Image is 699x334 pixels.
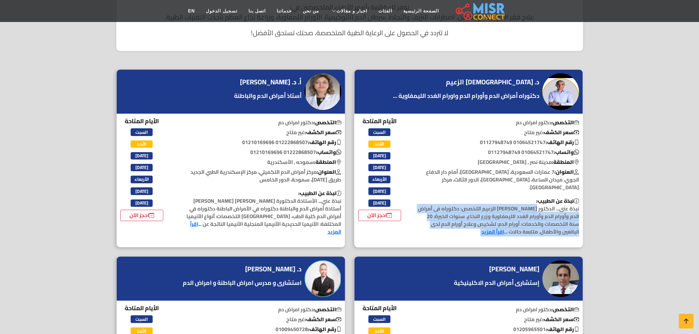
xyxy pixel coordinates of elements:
span: السبت [368,315,390,323]
span: الأربعاء [131,176,153,183]
b: التخصص: [551,305,579,314]
img: د. احمد صبحى [305,260,341,297]
a: خدماتنا [271,4,297,18]
a: إستشارى أمراض الدم الاكلينيكية [452,278,541,287]
p: 01064521747 01127948749 [414,139,583,146]
b: سعر الكشف: [542,128,579,137]
div: الأيام المتاحة [120,117,164,221]
p: مدينة نصر , [GEOGRAPHIC_DATA] [414,158,583,166]
p: دكتور امراض دم [176,306,345,313]
a: احجز الآن [120,210,164,221]
p: غير متاح [414,316,583,323]
span: [DATE] [131,187,153,195]
span: [DATE] [368,187,390,195]
span: [DATE] [368,164,390,171]
a: اقرأ المزيد [190,219,341,236]
p: دكتور امراض دم [414,119,583,126]
p: دكتور امراض دم [414,306,583,313]
a: تسجيل الدخول [200,4,243,18]
img: د. اسلام الزعيم [542,73,579,110]
span: الأربعاء [368,176,390,183]
span: السبت [131,315,153,323]
h4: [PERSON_NAME] [489,265,539,273]
b: العنوان: [317,167,341,177]
a: احجز الآن [358,210,401,221]
p: سموحه , الأسكندرية [176,158,345,166]
a: الصفحة الرئيسية [398,4,444,18]
b: واتساب: [316,147,341,157]
p: مركز أمراض الدم التكميلي، مركز الإسكندرية الطبي الجديد طريق [DATE]، سموحة، الدور الخامس [176,168,345,184]
p: دكتور امراض دم [176,119,345,126]
span: [DATE] [131,164,153,171]
img: الدكتور محمد احمد فطين [542,260,579,297]
p: غير متاح [414,129,583,136]
span: الأحد [131,140,153,148]
p: 01222868507 01210169696 [176,148,345,156]
b: رقم الهاتف: [308,324,341,334]
a: اتصل بنا [243,4,271,18]
b: واتساب: [554,147,579,157]
b: نبذة عن الطبيب: [536,196,579,206]
a: أستاذ أمراض الدم والباطنة [232,91,303,100]
p: نبذة عني... الأستاذة الدكتورة [PERSON_NAME] [PERSON_NAME] أستاذة أمراض الدم والباطنة دكتوراه في ا... [176,190,345,236]
span: [DATE] [368,152,390,159]
span: اخبار و مقالات [336,8,367,14]
p: غير متاح [176,129,345,136]
a: من نحن [297,4,324,18]
p: 01064521747 01127948749 [414,148,583,156]
b: رقم الهاتف: [308,137,341,147]
h4: د. [DEMOGRAPHIC_DATA] الزعيم [446,78,539,86]
a: الفئات [373,4,398,18]
h4: أ. د. [PERSON_NAME] [240,78,302,86]
p: 01222868507 01210169696 [176,139,345,146]
b: العنوان: [554,167,579,177]
a: اقرأ المزيد [481,227,504,236]
b: التخصص: [551,118,579,127]
b: سعر الكشف: [305,315,341,324]
b: التخصص: [314,118,341,127]
img: أ. د. منال عبد الستار [305,73,341,110]
h4: د. [PERSON_NAME] [245,265,302,273]
span: [DATE] [131,152,153,159]
a: EN [183,4,201,18]
b: المنطقة: [552,157,579,167]
a: اخبار و مقالات [324,4,373,18]
a: [PERSON_NAME] [489,264,541,275]
b: سعر الكشف: [542,315,579,324]
p: 01009450728 [176,326,345,333]
span: الأحد [368,140,390,148]
a: د. [DEMOGRAPHIC_DATA] الزعيم [446,77,541,88]
div: الأيام المتاحة [358,117,401,221]
a: أ. د. [PERSON_NAME] [240,77,303,88]
b: نبذة عن الطبيب: [298,188,341,198]
a: د. [PERSON_NAME] [245,264,303,275]
a: استشارى و مدرس امراض الباطنة و امراض الدم [181,278,303,287]
p: لا تتردد في الحصول على الرعاية الطبية المتخصصة، صحتك تستحق الأفضل! [124,28,576,38]
p: غير متاح [176,316,345,323]
a: دكتوراه أمراض الدم وأورام الدم واورام الغدد الليمفاوية ... [391,91,541,100]
span: السبت [131,128,153,136]
img: main.misr_connect [456,2,505,20]
b: رقم الهاتف: [546,137,579,147]
span: [DATE] [131,199,153,207]
b: سعر الكشف: [305,128,341,137]
span: السبت [368,128,390,136]
p: نبذة عني... الدكتور [PERSON_NAME] الزعيم التخصص: دكتوراه في أمراض الدم وأورام الدم وأورام الغدد ا... [414,197,583,236]
b: رقم الهاتف: [546,324,579,334]
p: 01205965501 [414,326,583,333]
span: [DATE] [368,199,390,207]
b: التخصص: [314,305,341,314]
p: 7 عمارات السعودية، [GEOGRAPHIC_DATA]، أمام دار الدفاع الجوي، ميدان الساعة، [GEOGRAPHIC_DATA]، الد... [414,168,583,191]
b: المنطقة: [314,157,341,167]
